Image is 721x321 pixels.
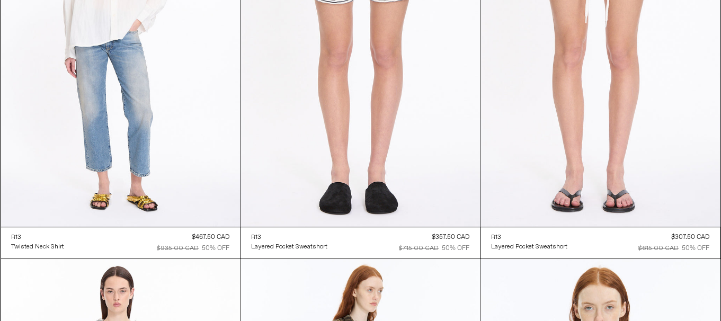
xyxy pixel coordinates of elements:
[12,242,65,252] a: Twisted Neck Shirt
[252,243,328,252] div: Layered Pocket Sweatshort
[492,243,568,252] div: Layered Pocket Sweatshort
[192,233,230,242] div: $467.50 CAD
[252,242,328,252] a: Layered Pocket Sweatshort
[157,244,199,253] div: $935.00 CAD
[12,233,65,242] a: R13
[12,233,22,242] div: R13
[432,233,470,242] div: $357.50 CAD
[202,244,230,253] div: 50% OFF
[492,233,568,242] a: R13
[399,244,439,253] div: $715.00 CAD
[682,244,710,253] div: 50% OFF
[12,243,65,252] div: Twisted Neck Shirt
[252,233,262,242] div: R13
[252,233,328,242] a: R13
[492,242,568,252] a: Layered Pocket Sweatshort
[492,233,502,242] div: R13
[442,244,470,253] div: 50% OFF
[639,244,679,253] div: $615.00 CAD
[672,233,710,242] div: $307.50 CAD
